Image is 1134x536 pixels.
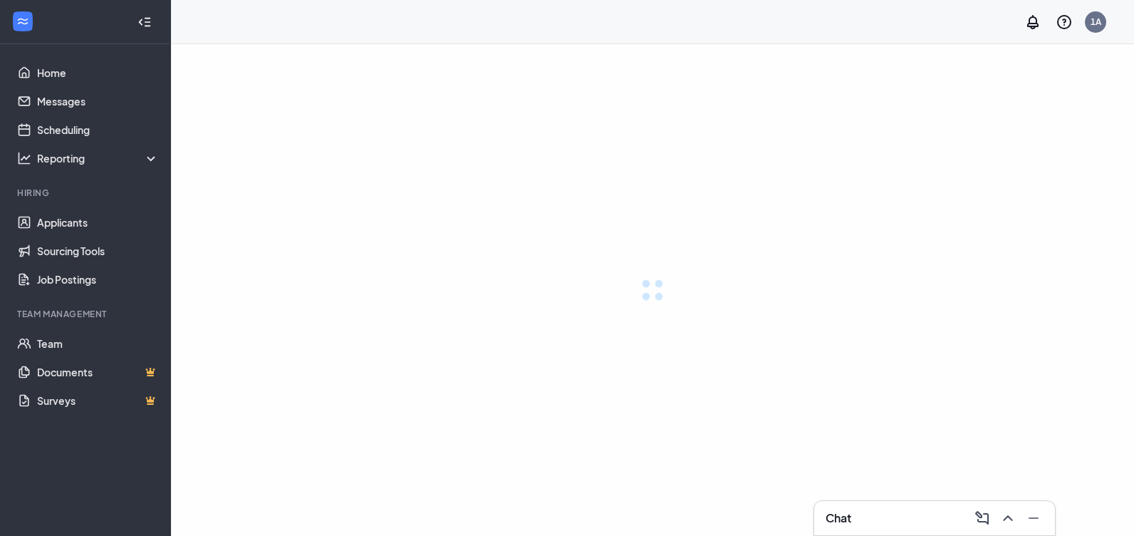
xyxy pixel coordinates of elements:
a: Applicants [37,208,159,237]
svg: Analysis [17,151,31,165]
a: Sourcing Tools [37,237,159,265]
a: DocumentsCrown [37,358,159,386]
a: Scheduling [37,115,159,144]
svg: QuestionInfo [1056,14,1073,31]
button: ComposeMessage [969,507,992,530]
a: SurveysCrown [37,386,159,415]
svg: ComposeMessage [974,510,991,527]
a: Job Postings [37,265,159,294]
svg: Notifications [1024,14,1041,31]
div: Team Management [17,308,156,320]
h3: Chat [826,510,851,526]
div: Reporting [37,151,160,165]
svg: ChevronUp [999,510,1016,527]
svg: WorkstreamLogo [16,14,30,29]
a: Messages [37,87,159,115]
div: 1A [1091,16,1101,28]
div: Hiring [17,187,156,199]
svg: Collapse [137,15,152,29]
a: Home [37,58,159,87]
button: Minimize [1021,507,1044,530]
svg: Minimize [1025,510,1042,527]
a: Team [37,329,159,358]
button: ChevronUp [995,507,1018,530]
